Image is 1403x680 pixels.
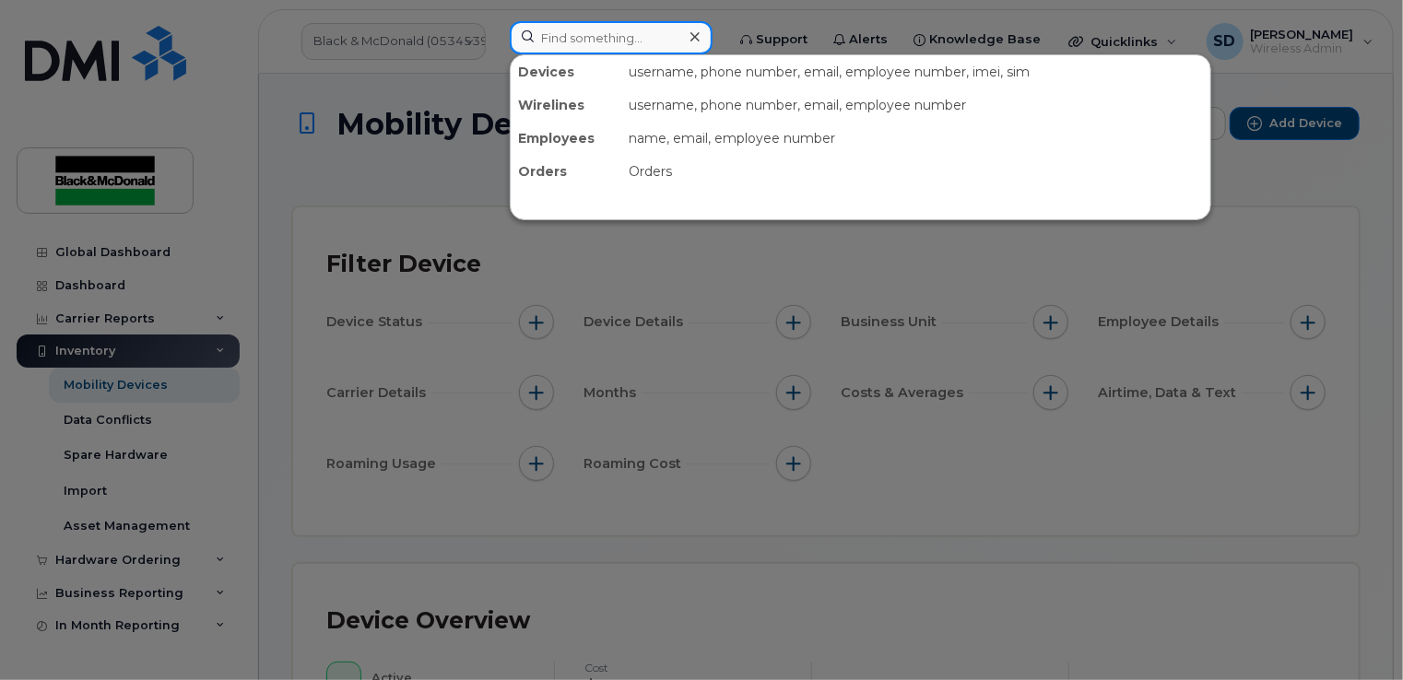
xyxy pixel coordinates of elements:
[621,155,1210,188] div: Orders
[511,55,621,88] div: Devices
[621,88,1210,122] div: username, phone number, email, employee number
[511,155,621,188] div: Orders
[621,122,1210,155] div: name, email, employee number
[511,88,621,122] div: Wirelines
[621,55,1210,88] div: username, phone number, email, employee number, imei, sim
[511,122,621,155] div: Employees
